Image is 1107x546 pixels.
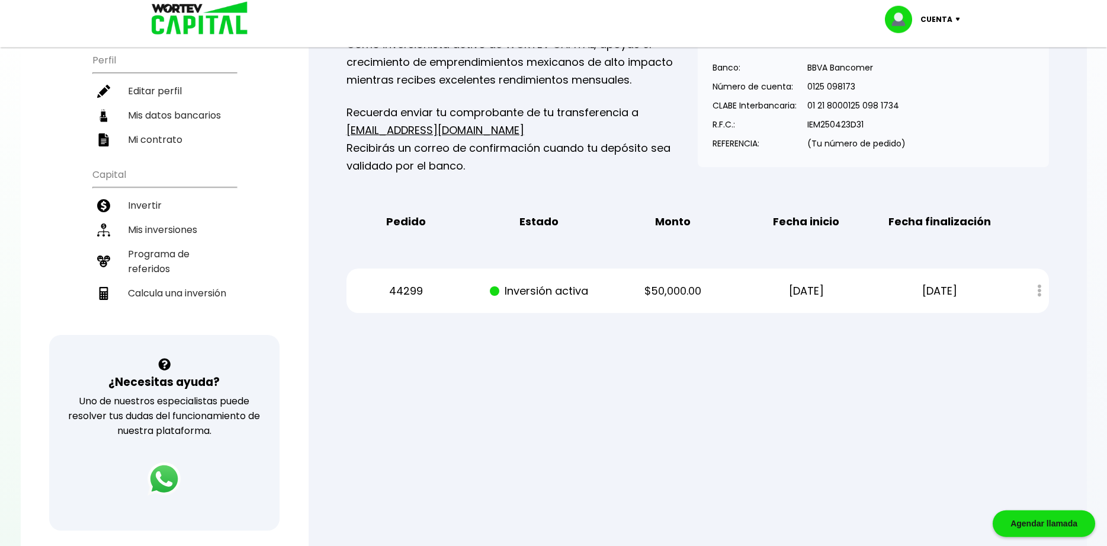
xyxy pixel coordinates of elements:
[519,213,559,231] b: Estado
[807,116,906,133] p: IEM250423D31
[346,104,698,175] p: Recuerda enviar tu comprobante de tu transferencia a Recibirás un correo de confirmación cuando t...
[92,161,236,335] ul: Capital
[807,97,906,114] p: 01 21 8000125 098 1734
[92,79,236,103] a: Editar perfil
[807,135,906,152] p: (Tu número de pedido)
[92,242,236,281] a: Programa de referidos
[97,85,110,98] img: editar-icon.952d3147.svg
[346,123,524,138] a: [EMAIL_ADDRESS][DOMAIN_NAME]
[92,47,236,152] ul: Perfil
[884,282,996,300] p: [DATE]
[92,193,236,218] a: Invertir
[147,462,181,496] img: logos_whatsapp-icon.242b2217.svg
[713,78,797,95] p: Número de cuenta:
[386,213,426,231] b: Pedido
[713,59,797,76] p: Banco:
[807,78,906,95] p: 0125 098173
[713,116,797,133] p: R.F.C.:
[97,199,110,212] img: invertir-icon.b3b967d7.svg
[92,218,236,242] a: Mis inversiones
[750,282,862,300] p: [DATE]
[713,135,797,152] p: REFERENCIA:
[349,282,462,300] p: 44299
[993,510,1095,537] div: Agendar llamada
[655,213,691,231] b: Monto
[346,36,698,89] p: Como inversionista activo de WORTEV CAPITAL, apoyas el crecimiento de emprendimientos mexicanos d...
[97,223,110,237] img: inversiones-icon.6695dc30.svg
[92,281,236,305] a: Calcula una inversión
[773,213,839,231] b: Fecha inicio
[108,373,220,391] h3: ¿Necesitas ayuda?
[97,109,110,122] img: datos-icon.10cf9172.svg
[97,255,110,268] img: recomiendanos-icon.9b8e9327.svg
[888,213,991,231] b: Fecha finalización
[713,97,797,114] p: CLABE Interbancaria:
[617,282,729,300] p: $50,000.00
[97,287,110,300] img: calculadora-icon.17d418c4.svg
[885,6,920,33] img: profile-image
[92,127,236,152] a: Mi contrato
[483,282,596,300] p: Inversión activa
[92,103,236,127] a: Mis datos bancarios
[952,18,968,21] img: icon-down
[920,11,952,28] p: Cuenta
[97,133,110,146] img: contrato-icon.f2db500c.svg
[65,394,264,438] p: Uno de nuestros especialistas puede resolver tus dudas del funcionamiento de nuestra plataforma.
[807,59,906,76] p: BBVA Bancomer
